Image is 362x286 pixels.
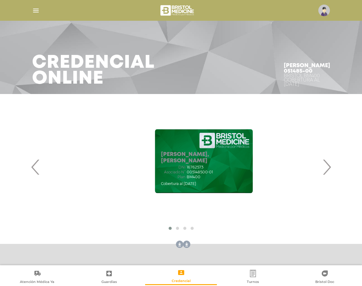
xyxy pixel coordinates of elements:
[284,63,330,74] h4: [PERSON_NAME] 051485-00
[318,5,330,16] img: profile-placeholder.svg
[187,175,200,179] span: BM400
[20,280,54,285] span: Atención Médica Ya
[172,279,191,284] span: Credencial
[161,165,185,169] span: DNI
[30,150,42,183] span: Previous
[161,181,196,186] span: Cobertura al [DATE]
[73,270,145,285] a: Guardias
[187,170,213,174] span: 005148500-01
[247,280,259,285] span: Turnos
[1,270,73,285] a: Atención Médica Ya
[187,165,203,169] span: 16762573
[145,269,217,284] a: Credencial
[32,7,40,14] img: Cober_menu-lines-white.svg
[161,170,185,174] span: Asociado N°
[289,270,361,285] a: Bristol Doc
[101,280,117,285] span: Guardias
[161,151,247,165] h5: [PERSON_NAME], [PERSON_NAME]
[315,280,334,285] span: Bristol Doc
[159,3,196,18] img: bristol-medicine-blanco.png
[321,150,333,183] span: Next
[217,270,289,285] a: Turnos
[284,74,330,87] div: Bristol BM400 Cobertura al [DATE]
[32,55,155,87] h3: Credencial Online
[161,175,185,179] span: Plan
